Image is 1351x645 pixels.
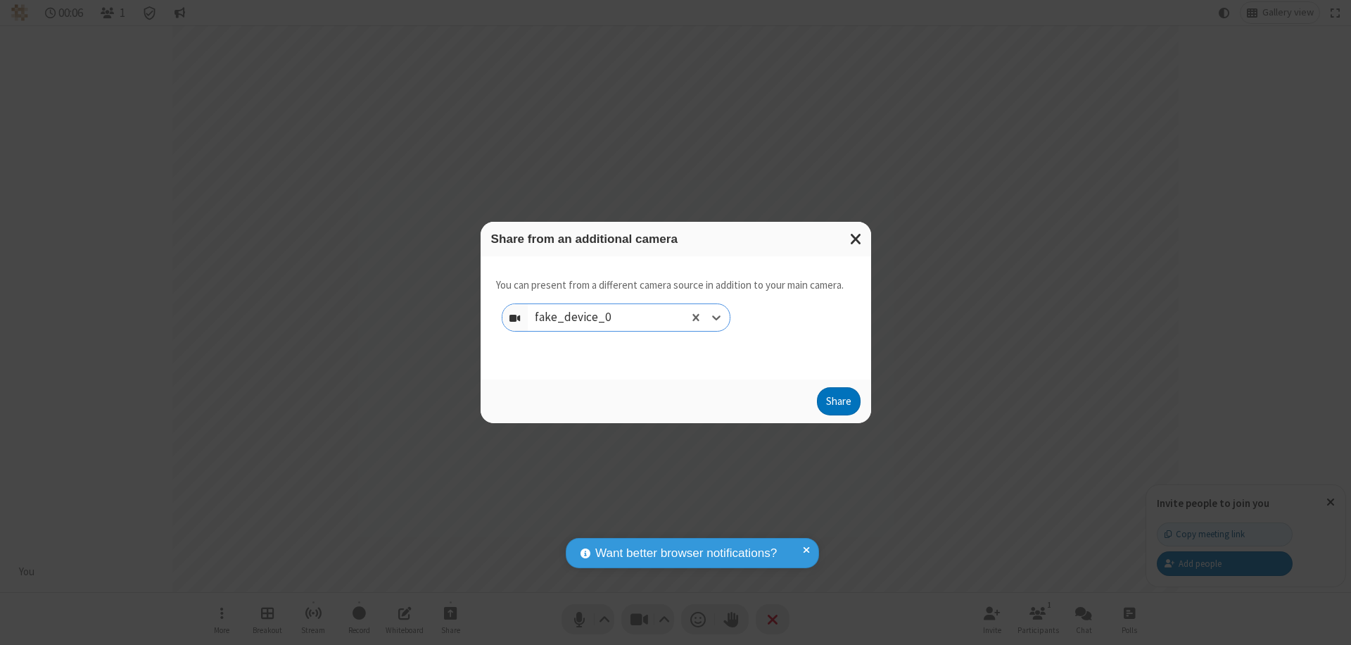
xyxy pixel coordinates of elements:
h3: Share from an additional camera [491,232,861,246]
p: You can present from a different camera source in addition to your main camera. [496,277,844,294]
button: Share [817,387,861,415]
span: Want better browser notifications? [595,544,777,563]
div: fake_device_0 [535,309,635,327]
button: Close modal [842,222,871,256]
